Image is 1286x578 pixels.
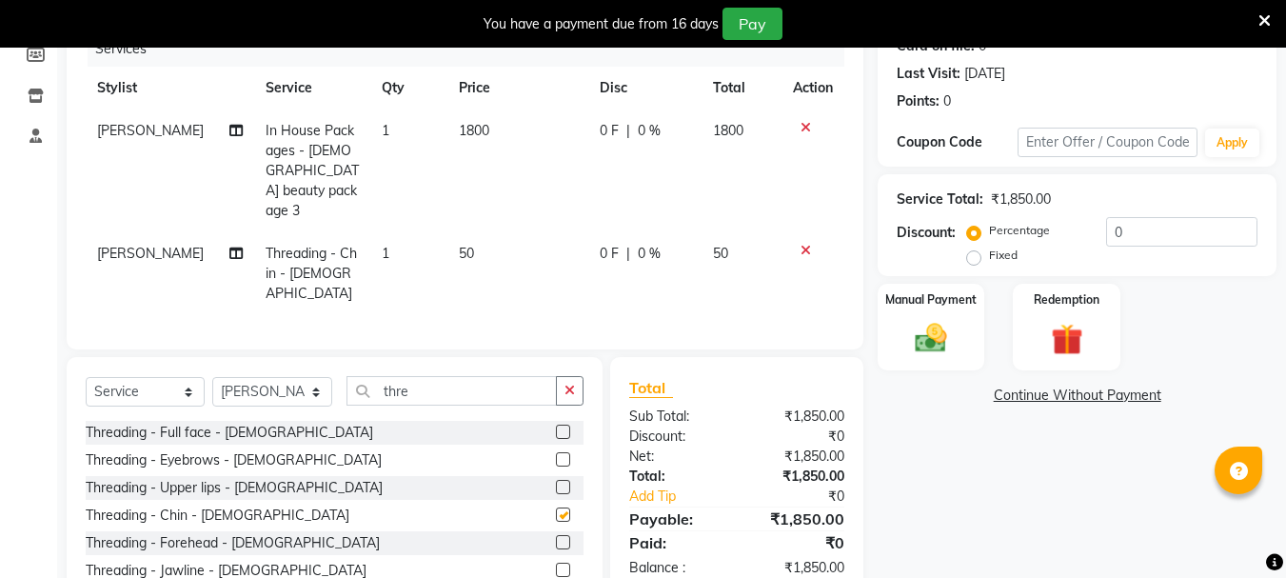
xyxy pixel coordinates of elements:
[629,378,673,398] span: Total
[86,450,382,470] div: Threading - Eyebrows - [DEMOGRAPHIC_DATA]
[447,67,588,110] th: Price
[991,189,1051,209] div: ₹1,850.00
[459,122,489,139] span: 1800
[737,407,859,427] div: ₹1,850.00
[615,531,737,554] div: Paid:
[897,189,983,209] div: Service Total:
[615,427,737,447] div: Discount:
[897,132,1017,152] div: Coupon Code
[989,222,1050,239] label: Percentage
[370,67,447,110] th: Qty
[964,64,1005,84] div: [DATE]
[615,407,737,427] div: Sub Total:
[737,467,859,487] div: ₹1,850.00
[1205,129,1259,157] button: Apply
[615,558,737,578] div: Balance :
[989,247,1018,264] label: Fixed
[1018,128,1197,157] input: Enter Offer / Coupon Code
[86,533,380,553] div: Threading - Forehead - [DEMOGRAPHIC_DATA]
[86,478,383,498] div: Threading - Upper lips - [DEMOGRAPHIC_DATA]
[737,558,859,578] div: ₹1,850.00
[600,244,619,264] span: 0 F
[1041,320,1093,359] img: _gift.svg
[484,14,719,34] div: You have a payment due from 16 days
[615,487,757,507] a: Add Tip
[626,121,630,141] span: |
[905,320,957,356] img: _cash.svg
[97,245,204,262] span: [PERSON_NAME]
[86,67,254,110] th: Stylist
[885,291,977,309] label: Manual Payment
[600,121,619,141] span: 0 F
[758,487,860,507] div: ₹0
[459,245,474,262] span: 50
[626,244,630,264] span: |
[897,223,956,243] div: Discount:
[943,91,951,111] div: 0
[737,531,859,554] div: ₹0
[615,447,737,467] div: Net:
[97,122,204,139] span: [PERSON_NAME]
[722,8,782,40] button: Pay
[615,508,737,530] div: Payable:
[266,122,359,219] span: In House Packages - [DEMOGRAPHIC_DATA] beauty package 3
[737,508,859,530] div: ₹1,850.00
[588,67,702,110] th: Disc
[713,245,728,262] span: 50
[615,467,737,487] div: Total:
[382,122,389,139] span: 1
[86,423,373,443] div: Threading - Full face - [DEMOGRAPHIC_DATA]
[1034,291,1099,309] label: Redemption
[881,386,1273,406] a: Continue Without Payment
[897,64,960,84] div: Last Visit:
[254,67,370,110] th: Service
[638,121,661,141] span: 0 %
[702,67,782,110] th: Total
[737,447,859,467] div: ₹1,850.00
[781,67,844,110] th: Action
[88,31,859,67] div: Services
[266,245,357,302] span: Threading - Chin - [DEMOGRAPHIC_DATA]
[346,376,557,406] input: Search or Scan
[86,506,349,526] div: Threading - Chin - [DEMOGRAPHIC_DATA]
[897,91,940,111] div: Points:
[713,122,743,139] span: 1800
[638,244,661,264] span: 0 %
[382,245,389,262] span: 1
[737,427,859,447] div: ₹0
